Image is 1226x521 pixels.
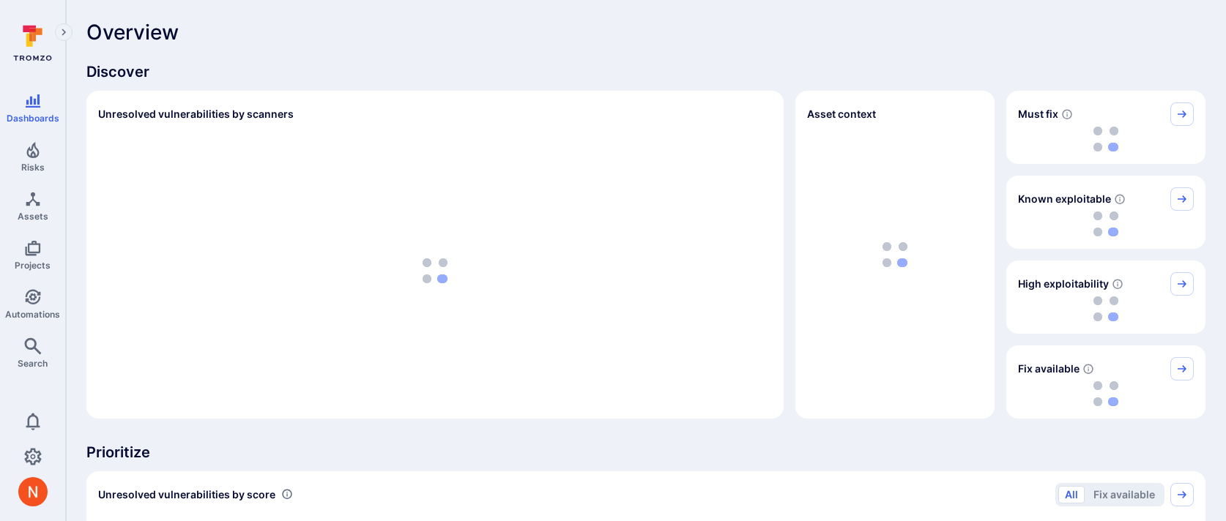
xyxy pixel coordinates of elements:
[807,107,876,121] span: Asset context
[1018,361,1080,376] span: Fix available
[86,20,179,44] span: Overview
[5,309,60,320] span: Automations
[98,487,275,502] span: Unresolved vulnerabilities by score
[1018,277,1109,291] span: High exploitability
[281,487,293,502] div: Number of vulnerabilities in status 'Open' 'Triaged' and 'In process' grouped by score
[1093,211,1118,236] img: Loading...
[18,358,48,369] span: Search
[1058,486,1085,503] button: All
[1082,363,1094,375] svg: Vulnerabilities with fix available
[1006,176,1205,249] div: Known exploitable
[7,113,59,124] span: Dashboards
[86,61,1205,82] span: Discover
[1087,486,1162,503] button: Fix available
[1093,296,1118,321] img: Loading...
[18,477,48,506] img: ACg8ocIprwjrgDQnDsNSk9Ghn5p5-B8DpAKWoJ5Gi9syOE4K59tr4Q=s96-c
[1093,127,1118,151] img: Loading...
[1018,211,1194,237] div: loading spinner
[15,260,51,271] span: Projects
[55,23,73,41] button: Expand navigation menu
[1018,296,1194,322] div: loading spinner
[1006,345,1205,419] div: Fix available
[1018,107,1058,121] span: Must fix
[1061,108,1073,120] svg: Risk score >=40 , missed SLA
[1114,193,1126,205] svg: Confirmed exploitable by KEV
[59,26,69,39] i: Expand navigation menu
[18,211,48,222] span: Assets
[1018,192,1111,206] span: Known exploitable
[18,477,48,506] div: Neeren Patki
[1018,126,1194,152] div: loading spinner
[1006,91,1205,164] div: Must fix
[98,107,294,121] h2: Unresolved vulnerabilities by scanners
[1093,381,1118,406] img: Loading...
[98,135,772,407] div: loading spinner
[1112,278,1123,290] svg: EPSS score ≥ 0.7
[1018,381,1194,407] div: loading spinner
[21,162,45,173] span: Risks
[86,442,1205,462] span: Prioritize
[423,258,447,283] img: Loading...
[1006,260,1205,334] div: High exploitability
